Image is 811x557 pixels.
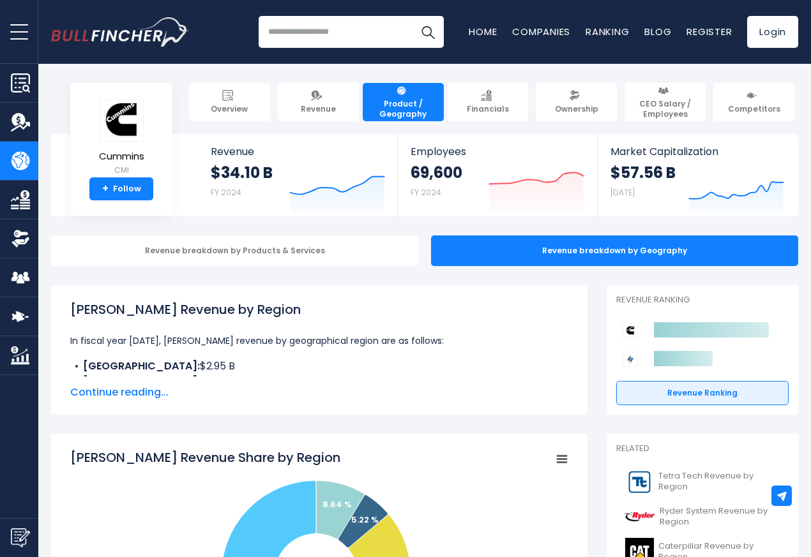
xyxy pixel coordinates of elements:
[467,104,509,114] span: Financials
[598,134,797,216] a: Market Capitalization $57.56 B [DATE]
[586,25,629,38] a: Ranking
[610,145,784,158] span: Market Capitalization
[512,25,570,38] a: Companies
[301,104,336,114] span: Revenue
[469,25,497,38] a: Home
[616,500,789,535] a: Ryder System Revenue by Region
[686,25,732,38] a: Register
[555,104,598,114] span: Ownership
[411,145,584,158] span: Employees
[644,25,671,38] a: Blog
[616,295,789,306] p: Revenue Ranking
[51,17,189,47] img: Bullfincher logo
[51,235,418,266] div: Revenue breakdown by Products & Services
[411,163,462,182] strong: 69,600
[51,17,188,47] a: Go to homepage
[198,134,398,216] a: Revenue $34.10 B FY 2024
[625,83,706,121] a: CEO Salary / Employees
[70,374,568,389] li: $1.78 B
[658,471,781,493] span: Tetra Tech Revenue by Region
[616,464,789,500] a: Tetra Tech Revenue by Region
[83,374,200,389] b: [GEOGRAPHIC_DATA]:
[322,498,352,510] text: 8.64 %
[411,187,441,198] small: FY 2024
[610,187,635,198] small: [DATE]
[70,385,568,400] span: Continue reading...
[102,183,109,195] strong: +
[83,359,200,373] b: [GEOGRAPHIC_DATA]:
[448,83,529,121] a: Financials
[278,83,359,121] a: Revenue
[728,104,780,114] span: Competitors
[368,99,438,119] span: Product / Geography
[351,514,379,526] text: 5.22 %
[623,323,638,338] img: Cummins competitors logo
[660,506,781,528] span: Ryder System Revenue by Region
[630,99,700,119] span: CEO Salary / Employees
[211,163,273,182] strong: $34.10 B
[624,503,656,531] img: R logo
[713,83,794,121] a: Competitors
[89,177,153,200] a: +Follow
[11,229,30,248] img: Ownership
[431,235,798,266] div: Revenue breakdown by Geography
[189,83,270,121] a: Overview
[624,468,655,496] img: TTEK logo
[616,443,789,454] p: Related
[99,165,144,176] small: CMI
[211,145,385,158] span: Revenue
[99,151,144,162] span: Cummins
[610,163,676,182] strong: $57.56 B
[70,333,568,348] p: In fiscal year [DATE], [PERSON_NAME] revenue by geographical region are as follows:
[412,16,444,48] button: Search
[398,134,596,216] a: Employees 69,600 FY 2024
[211,187,241,198] small: FY 2024
[70,300,568,319] h1: [PERSON_NAME] Revenue by Region
[536,83,617,121] a: Ownership
[211,104,248,114] span: Overview
[623,352,638,367] img: Emerson Electric Co. competitors logo
[98,98,145,178] a: Cummins CMI
[70,449,340,466] tspan: [PERSON_NAME] Revenue Share by Region
[747,16,798,48] a: Login
[70,359,568,374] li: $2.95 B
[616,381,789,405] a: Revenue Ranking
[363,83,444,121] a: Product / Geography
